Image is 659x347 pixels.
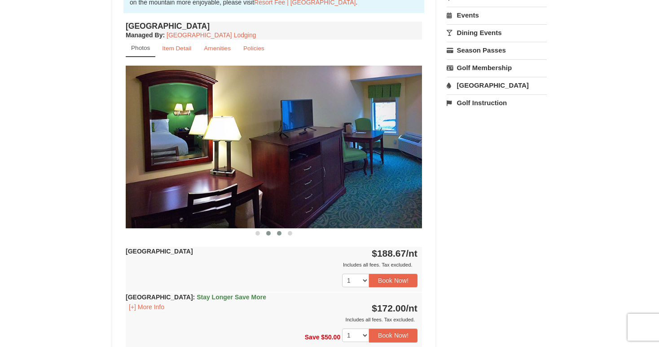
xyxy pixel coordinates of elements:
strong: $188.67 [372,248,417,258]
h4: [GEOGRAPHIC_DATA] [126,22,422,31]
a: Golf Membership [447,59,547,76]
span: Save [305,334,320,341]
span: : [193,294,195,301]
a: Photos [126,40,155,57]
strong: [GEOGRAPHIC_DATA] [126,294,266,301]
span: /nt [406,303,417,313]
button: Book Now! [369,329,417,342]
a: Amenities [198,40,237,57]
a: Season Passes [447,42,547,58]
small: Item Detail [162,45,191,52]
small: Policies [243,45,264,52]
a: [GEOGRAPHIC_DATA] [447,77,547,93]
img: 18876286-39-50e6e3c6.jpg [126,66,422,228]
a: Item Detail [156,40,197,57]
a: [GEOGRAPHIC_DATA] Lodging [167,31,256,39]
a: Events [447,7,547,23]
button: Book Now! [369,274,417,287]
span: /nt [406,248,417,258]
strong: [GEOGRAPHIC_DATA] [126,248,193,255]
button: [+] More Info [126,302,167,312]
span: Stay Longer Save More [197,294,266,301]
span: $172.00 [372,303,406,313]
strong: : [126,31,165,39]
small: Photos [131,44,150,51]
div: Includes all fees. Tax excluded. [126,260,417,269]
a: Policies [237,40,270,57]
span: Managed By [126,31,163,39]
a: Golf Instruction [447,94,547,111]
small: Amenities [204,45,231,52]
a: Dining Events [447,24,547,41]
div: Includes all fees. Tax excluded. [126,315,417,324]
span: $50.00 [321,334,340,341]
